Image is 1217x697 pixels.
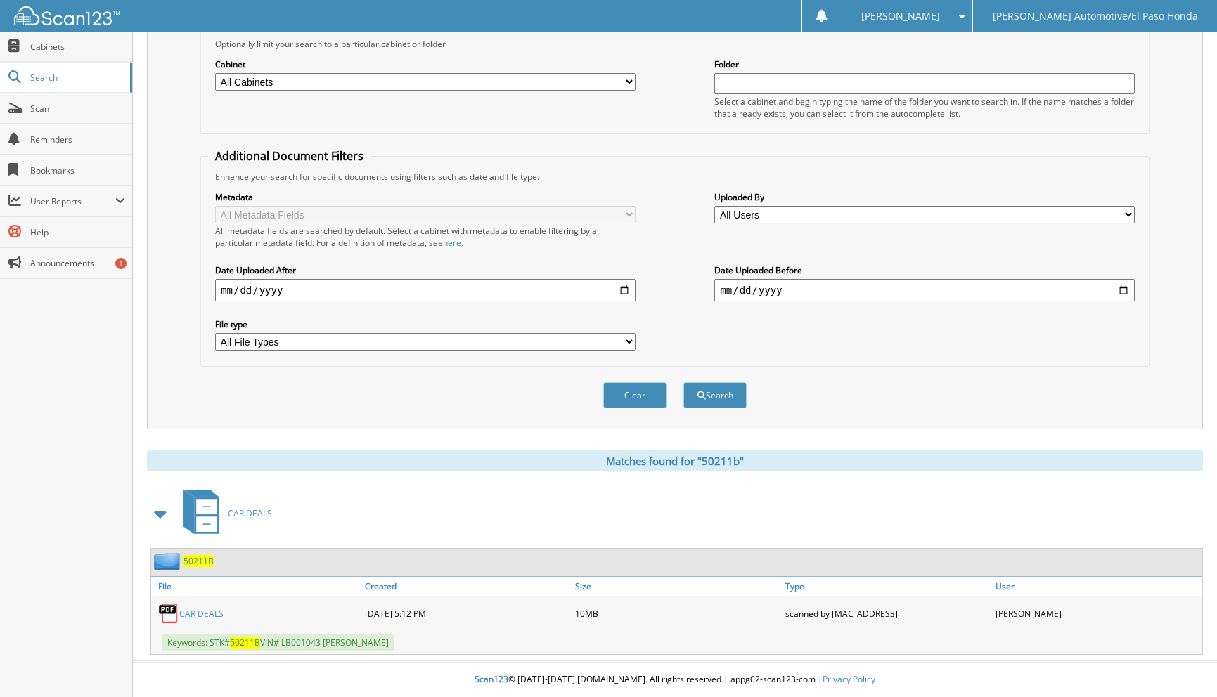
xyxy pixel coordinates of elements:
[183,555,214,567] a: 50211B
[572,577,782,596] a: Size
[475,673,508,685] span: Scan123
[147,450,1203,471] div: Matches found for "50211b"
[993,12,1198,20] span: [PERSON_NAME] Automotive/El Paso Honda
[154,552,183,570] img: folder2.png
[714,58,1135,70] label: Folder
[861,12,940,20] span: [PERSON_NAME]
[30,257,125,269] span: Announcements
[782,599,992,627] div: scanned by [MAC_ADDRESS]
[215,264,636,276] label: Date Uploaded After
[215,191,636,203] label: Metadata
[603,382,667,408] button: Clear
[30,226,125,238] span: Help
[115,258,127,269] div: 1
[162,634,394,651] span: Keywords: STK# VIN# LB001043 [PERSON_NAME]
[714,191,1135,203] label: Uploaded By
[215,279,636,301] input: start
[361,577,572,596] a: Created
[992,577,1202,596] a: User
[30,195,115,207] span: User Reports
[215,225,636,249] div: All metadata fields are searched by default. Select a cabinet with metadata to enable filtering b...
[175,486,272,541] a: CAR DEALS
[133,663,1217,697] div: © [DATE]-[DATE] [DOMAIN_NAME]. All rights reserved | appg02-scan123-com |
[361,599,572,627] div: [DATE] 5:12 PM
[782,577,992,596] a: Type
[714,264,1135,276] label: Date Uploaded Before
[30,164,125,176] span: Bookmarks
[714,279,1135,301] input: end
[208,148,371,164] legend: Additional Document Filters
[823,673,875,685] a: Privacy Policy
[714,96,1135,119] div: Select a cabinet and begin typing the name of the folder you want to search in. If the name match...
[30,103,125,115] span: Scan
[30,72,123,84] span: Search
[228,507,272,519] span: CAR DEALS
[151,577,361,596] a: File
[215,318,636,330] label: File type
[14,6,120,25] img: scan123-logo-white.svg
[30,133,125,145] span: Reminders
[230,637,260,649] span: 50211B
[215,58,636,70] label: Cabinet
[158,603,179,624] img: PDF.png
[443,237,461,249] a: here
[572,599,782,627] div: 10MB
[208,38,1142,50] div: Optionally limit your search to a particular cabinet or folder
[30,41,125,53] span: Cabinets
[992,599,1202,627] div: [PERSON_NAME]
[179,608,224,620] a: CAR DEALS
[683,382,747,408] button: Search
[208,171,1142,183] div: Enhance your search for specific documents using filters such as date and file type.
[1147,630,1217,697] iframe: Chat Widget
